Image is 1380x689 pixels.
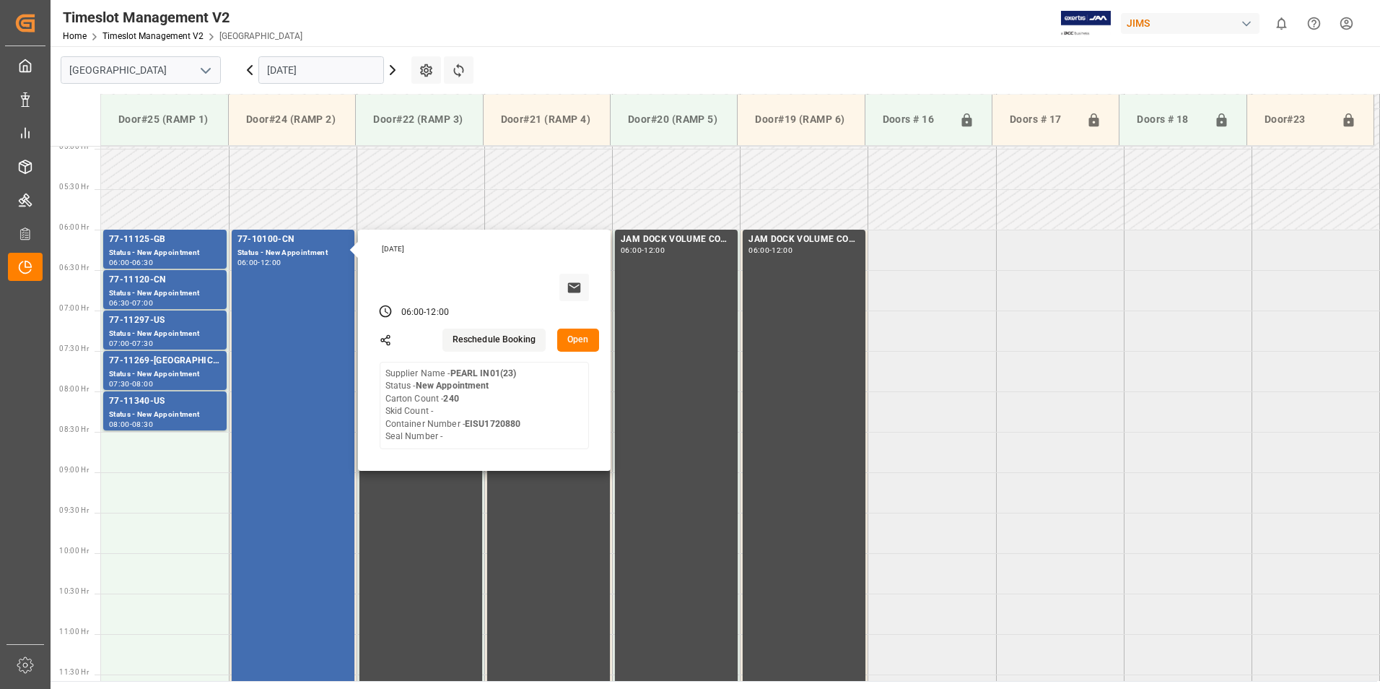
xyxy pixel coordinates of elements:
[109,247,221,259] div: Status - New Appointment
[495,106,598,133] div: Door#21 (RAMP 4)
[109,233,221,247] div: 77-11125-GB
[261,259,281,266] div: 12:00
[443,394,458,404] b: 240
[109,409,221,421] div: Status - New Appointment
[557,329,599,352] button: Open
[621,247,642,253] div: 06:00
[109,313,221,328] div: 77-11297-US
[1298,7,1330,40] button: Help Center
[130,340,132,347] div: -
[130,421,132,428] div: -
[63,6,302,28] div: Timeslot Management V2
[240,106,344,133] div: Door#24 (RAMP 2)
[113,106,217,133] div: Door#25 (RAMP 1)
[109,328,221,340] div: Status - New Appointment
[642,247,644,253] div: -
[109,368,221,381] div: Status - New Appointment
[194,59,216,82] button: open menu
[59,668,89,676] span: 11:30 Hr
[59,587,89,595] span: 10:30 Hr
[748,233,860,247] div: JAM DOCK VOLUME CONTROL
[61,56,221,84] input: Type to search/select
[59,183,89,191] span: 05:30 Hr
[442,329,546,352] button: Reschedule Booking
[132,381,153,387] div: 08:00
[772,247,792,253] div: 12:00
[109,421,130,428] div: 08:00
[59,385,89,393] span: 08:00 Hr
[109,273,221,287] div: 77-11120-CN
[59,425,89,433] span: 08:30 Hr
[1121,9,1265,37] button: JIMS
[401,306,424,319] div: 06:00
[258,259,260,266] div: -
[109,287,221,300] div: Status - New Appointment
[132,340,153,347] div: 07:30
[59,547,89,555] span: 10:00 Hr
[424,306,426,319] div: -
[59,466,89,474] span: 09:00 Hr
[130,300,132,306] div: -
[109,340,130,347] div: 07:00
[877,106,953,134] div: Doors # 16
[59,304,89,312] span: 07:00 Hr
[769,247,772,253] div: -
[749,106,852,133] div: Door#19 (RAMP 6)
[416,381,489,391] b: New Appointment
[465,419,520,429] b: EISU1720880
[59,506,89,514] span: 09:30 Hr
[367,106,471,133] div: Door#22 (RAMP 3)
[109,259,130,266] div: 06:00
[1265,7,1298,40] button: show 0 new notifications
[1121,13,1259,34] div: JIMS
[130,381,132,387] div: -
[1004,106,1080,134] div: Doors # 17
[132,300,153,306] div: 07:00
[130,259,132,266] div: -
[59,264,89,272] span: 06:30 Hr
[1061,11,1111,36] img: Exertis%20JAM%20-%20Email%20Logo.jpg_1722504956.jpg
[109,354,221,368] div: 77-11269-[GEOGRAPHIC_DATA]
[258,56,384,84] input: DD.MM.YYYY
[109,394,221,409] div: 77-11340-US
[377,244,595,254] div: [DATE]
[109,381,130,387] div: 07:30
[644,247,665,253] div: 12:00
[237,247,349,259] div: Status - New Appointment
[450,368,517,378] b: PEARL IN01(23)
[748,247,769,253] div: 06:00
[102,31,204,41] a: Timeslot Management V2
[622,106,725,133] div: Door#20 (RAMP 5)
[237,259,258,266] div: 06:00
[1131,106,1207,134] div: Doors # 18
[237,233,349,247] div: 77-10100-CN
[132,259,153,266] div: 06:30
[1259,106,1335,134] div: Door#23
[385,368,521,443] div: Supplier Name - Status - Carton Count - Skid Count - Container Number - Seal Number -
[63,31,87,41] a: Home
[59,628,89,636] span: 11:00 Hr
[59,344,89,352] span: 07:30 Hr
[132,421,153,428] div: 08:30
[59,223,89,231] span: 06:00 Hr
[109,300,130,306] div: 06:30
[426,306,449,319] div: 12:00
[621,233,732,247] div: JAM DOCK VOLUME CONTROL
